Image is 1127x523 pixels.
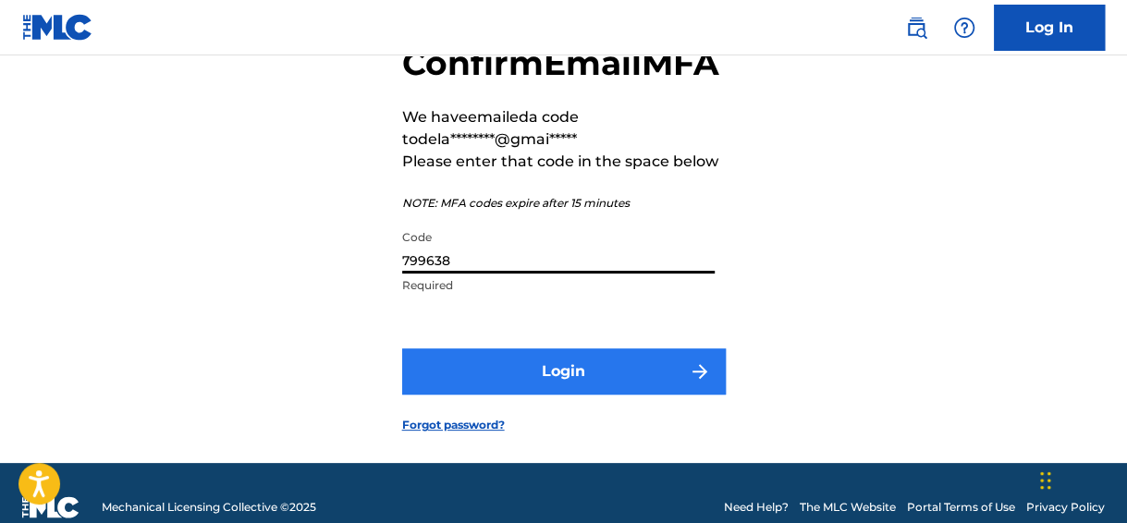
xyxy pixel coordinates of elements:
p: Please enter that code in the space below [402,151,726,173]
a: Portal Terms of Use [907,499,1015,516]
p: NOTE: MFA codes expire after 15 minutes [402,195,726,212]
a: Forgot password? [402,417,505,433]
img: f7272a7cc735f4ea7f67.svg [689,360,711,383]
h2: Confirm Email MFA [402,43,726,84]
span: Mechanical Licensing Collective © 2025 [102,499,316,516]
a: Public Search [898,9,935,46]
iframe: Chat Widget [1035,434,1127,523]
img: logo [22,496,80,518]
a: Privacy Policy [1026,499,1105,516]
img: help [953,17,975,39]
img: MLC Logo [22,14,93,41]
button: Login [402,348,726,395]
div: Help [946,9,983,46]
div: Drag [1040,453,1051,508]
img: search [905,17,927,39]
a: Log In [994,5,1105,51]
a: The MLC Website [800,499,896,516]
p: Required [402,277,715,294]
a: Need Help? [724,499,789,516]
